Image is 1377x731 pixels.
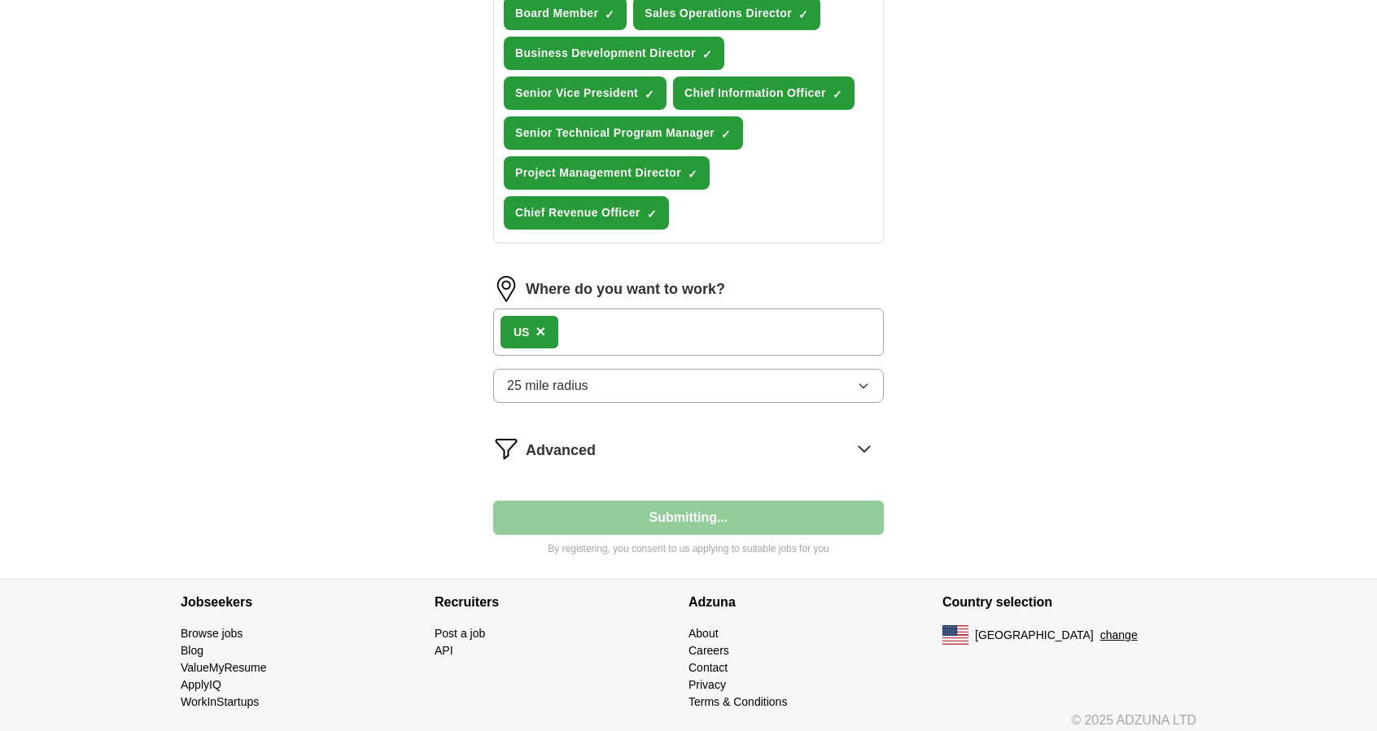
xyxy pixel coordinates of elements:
[181,678,221,691] a: ApplyIQ
[504,116,743,150] button: Senior Technical Program Manager✓
[515,204,640,221] span: Chief Revenue Officer
[515,164,681,182] span: Project Management Director
[493,369,884,403] button: 25 mile radius
[493,501,884,535] button: Submitting...
[645,5,792,22] span: Sales Operations Director
[504,37,724,70] button: Business Development Director✓
[798,8,808,21] span: ✓
[514,324,529,341] div: US
[647,208,657,221] span: ✓
[515,85,638,102] span: Senior Vice President
[688,168,697,181] span: ✓
[181,644,203,657] a: Blog
[605,8,614,21] span: ✓
[435,627,485,640] a: Post a job
[942,580,1196,625] h4: Country selection
[1100,627,1138,644] button: change
[493,436,519,462] img: filter
[507,376,588,396] span: 25 mile radius
[645,88,654,101] span: ✓
[181,627,243,640] a: Browse jobs
[975,627,1094,644] span: [GEOGRAPHIC_DATA]
[688,695,787,708] a: Terms & Conditions
[504,196,669,230] button: Chief Revenue Officer✓
[535,322,545,340] span: ×
[493,541,884,556] p: By registering, you consent to us applying to suitable jobs for you
[721,128,731,141] span: ✓
[702,48,712,61] span: ✓
[515,45,696,62] span: Business Development Director
[181,695,259,708] a: WorkInStartups
[526,440,596,462] span: Advanced
[515,5,598,22] span: Board Member
[535,320,545,344] button: ×
[504,156,710,190] button: Project Management Director✓
[526,278,725,300] label: Where do you want to work?
[688,644,729,657] a: Careers
[688,678,726,691] a: Privacy
[688,661,728,674] a: Contact
[181,661,267,674] a: ValueMyResume
[515,125,715,142] span: Senior Technical Program Manager
[435,644,453,657] a: API
[942,625,968,645] img: US flag
[833,88,842,101] span: ✓
[493,276,519,302] img: location.png
[688,627,719,640] a: About
[504,77,667,110] button: Senior Vice President✓
[684,85,826,102] span: Chief Information Officer
[673,77,855,110] button: Chief Information Officer✓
